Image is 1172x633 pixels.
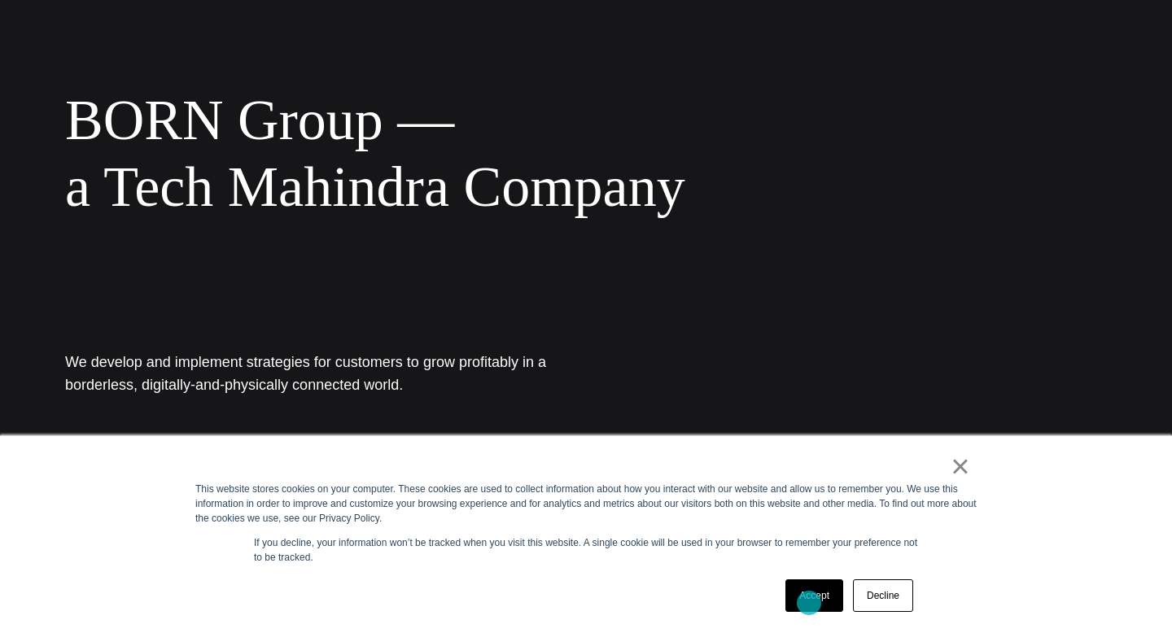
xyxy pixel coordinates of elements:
a: Accept [785,579,843,612]
div: BORN Group — a Tech Mahindra Company [65,87,993,220]
p: If you decline, your information won’t be tracked when you visit this website. A single cookie wi... [254,535,918,565]
h1: We develop and implement strategies for customers to grow profitably in a borderless, digitally-a... [65,351,553,396]
a: Decline [853,579,913,612]
a: × [951,459,970,474]
div: This website stores cookies on your computer. These cookies are used to collect information about... [195,482,977,526]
